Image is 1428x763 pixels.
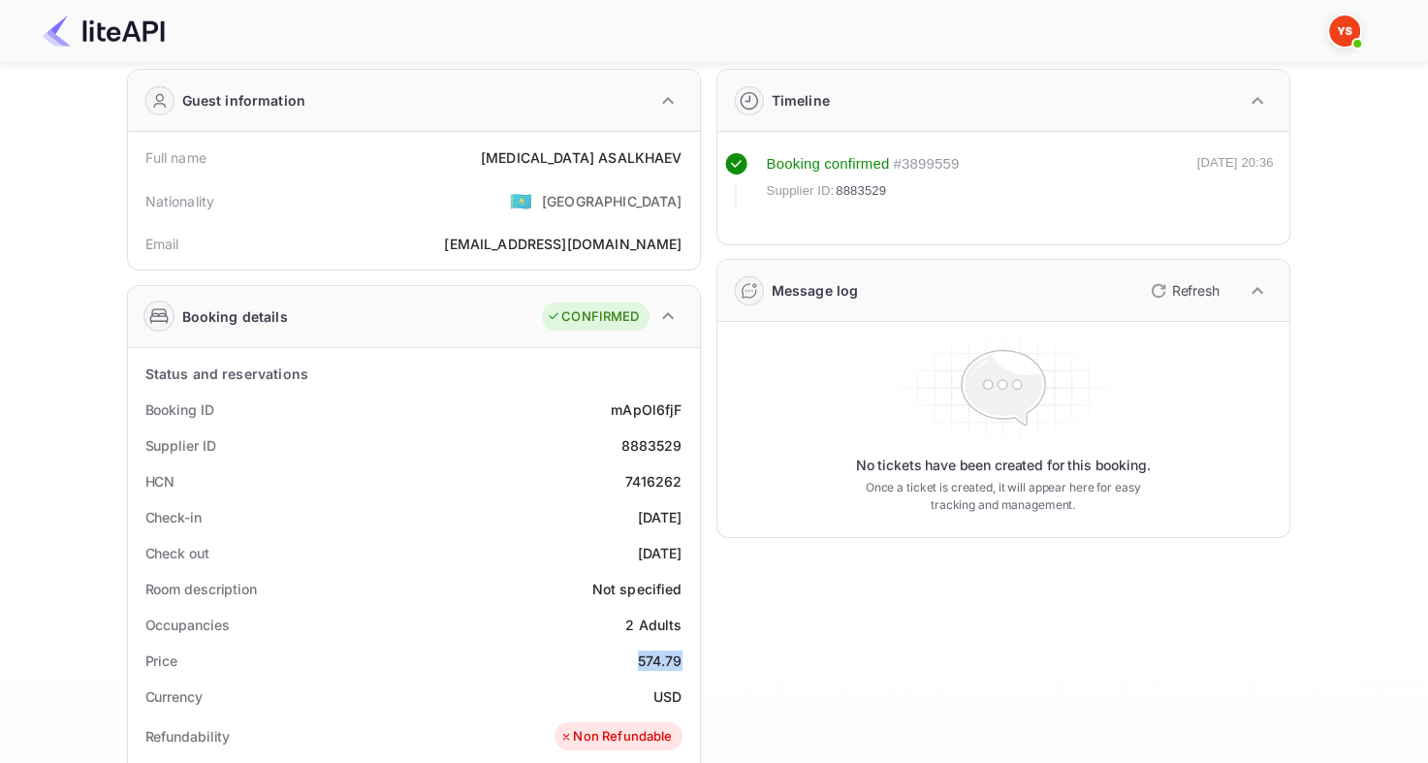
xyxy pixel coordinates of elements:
[625,615,682,635] div: 2 Adults
[1139,275,1227,306] button: Refresh
[145,543,209,563] div: Check out
[444,234,682,254] div: [EMAIL_ADDRESS][DOMAIN_NAME]
[145,399,214,420] div: Booking ID
[481,147,682,168] div: [MEDICAL_DATA] ASALKHAEV
[43,16,165,47] img: LiteAPI Logo
[145,651,178,671] div: Price
[145,579,257,599] div: Room description
[836,181,886,201] span: 8883529
[145,364,308,384] div: Status and reservations
[182,90,306,111] div: Guest information
[638,651,682,671] div: 574.79
[624,471,682,492] div: 7416262
[767,153,890,175] div: Booking confirmed
[182,306,288,327] div: Booking details
[638,507,682,527] div: [DATE]
[145,507,202,527] div: Check-in
[611,399,682,420] div: mApOl6fjF
[510,183,532,218] span: United States
[145,234,179,254] div: Email
[1197,153,1274,209] div: [DATE] 20:36
[145,726,231,747] div: Refundability
[772,280,859,301] div: Message log
[145,435,216,456] div: Supplier ID
[547,307,639,327] div: CONFIRMED
[559,727,672,747] div: Non Refundable
[767,181,835,201] span: Supplier ID:
[145,191,215,211] div: Nationality
[772,90,830,111] div: Timeline
[638,543,682,563] div: [DATE]
[145,147,206,168] div: Full name
[542,191,682,211] div: [GEOGRAPHIC_DATA]
[893,153,959,175] div: # 3899559
[145,615,230,635] div: Occupancies
[653,686,682,707] div: USD
[856,456,1151,475] p: No tickets have been created for this booking.
[620,435,682,456] div: 8883529
[1172,280,1220,301] p: Refresh
[145,686,203,707] div: Currency
[145,471,175,492] div: HCN
[592,579,682,599] div: Not specified
[1329,16,1360,47] img: Yandex Support
[850,479,1157,514] p: Once a ticket is created, it will appear here for easy tracking and management.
